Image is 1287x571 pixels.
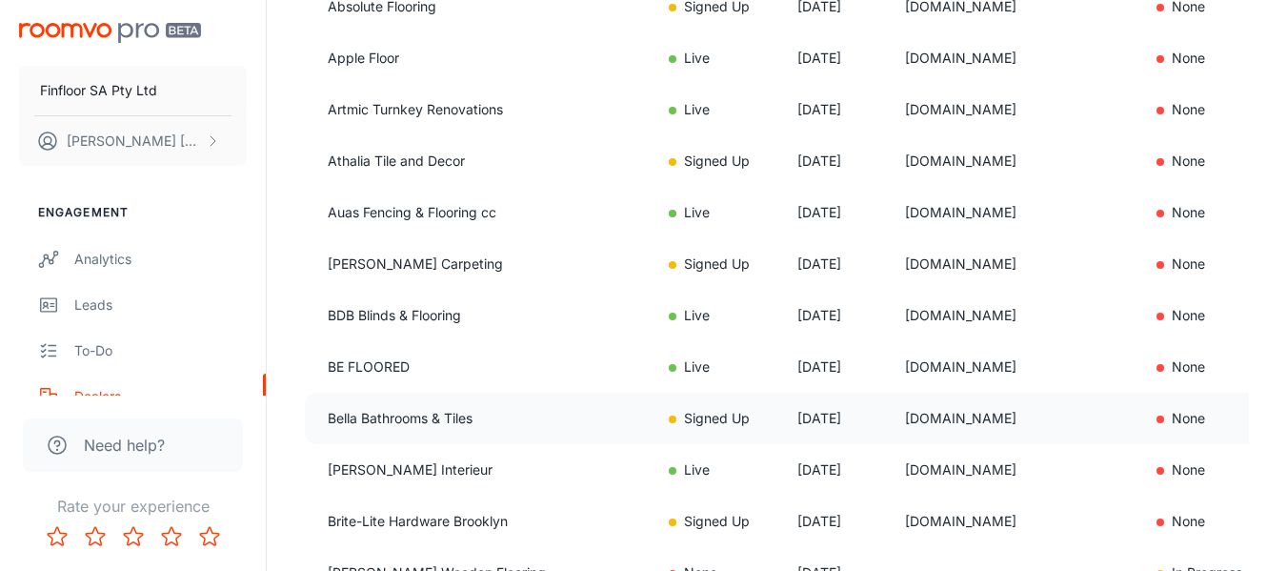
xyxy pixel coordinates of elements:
[890,187,1141,238] td: [DOMAIN_NAME]
[654,238,782,290] td: Signed Up
[305,341,654,393] td: BE FLOORED
[782,84,890,135] td: [DATE]
[15,495,251,518] p: Rate your experience
[890,341,1141,393] td: [DOMAIN_NAME]
[890,32,1141,84] td: [DOMAIN_NAME]
[782,444,890,496] td: [DATE]
[74,340,247,361] div: To-do
[654,393,782,444] td: Signed Up
[40,80,157,101] p: Finfloor SA Pty Ltd
[305,84,654,135] td: Artmic Turnkey Renovations
[890,135,1141,187] td: [DOMAIN_NAME]
[654,290,782,341] td: Live
[890,444,1141,496] td: [DOMAIN_NAME]
[305,238,654,290] td: [PERSON_NAME] Carpeting
[305,135,654,187] td: Athalia Tile and Decor
[305,32,654,84] td: Apple Floor
[782,393,890,444] td: [DATE]
[76,518,114,556] button: Rate 2 star
[74,295,247,316] div: Leads
[654,496,782,547] td: Signed Up
[19,23,201,43] img: Roomvo PRO Beta
[782,341,890,393] td: [DATE]
[114,518,152,556] button: Rate 3 star
[654,135,782,187] td: Signed Up
[890,496,1141,547] td: [DOMAIN_NAME]
[74,386,247,407] div: Dealers
[782,32,890,84] td: [DATE]
[782,496,890,547] td: [DATE]
[654,341,782,393] td: Live
[19,66,247,115] button: Finfloor SA Pty Ltd
[782,290,890,341] td: [DATE]
[305,393,654,444] td: Bella Bathrooms & Tiles
[191,518,229,556] button: Rate 5 star
[782,187,890,238] td: [DATE]
[782,135,890,187] td: [DATE]
[782,238,890,290] td: [DATE]
[38,518,76,556] button: Rate 1 star
[890,393,1141,444] td: [DOMAIN_NAME]
[305,444,654,496] td: [PERSON_NAME] Interieur
[654,187,782,238] td: Live
[654,444,782,496] td: Live
[890,84,1141,135] td: [DOMAIN_NAME]
[654,32,782,84] td: Live
[74,249,247,270] div: Analytics
[152,518,191,556] button: Rate 4 star
[890,290,1141,341] td: [DOMAIN_NAME]
[654,84,782,135] td: Live
[84,434,165,457] span: Need help?
[305,496,654,547] td: Brite-Lite Hardware Brooklyn
[19,116,247,166] button: [PERSON_NAME] [PERSON_NAME]
[890,238,1141,290] td: [DOMAIN_NAME]
[305,187,654,238] td: Auas Fencing & Flooring cc
[305,290,654,341] td: BDB Blinds & Flooring
[67,131,201,152] p: [PERSON_NAME] [PERSON_NAME]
